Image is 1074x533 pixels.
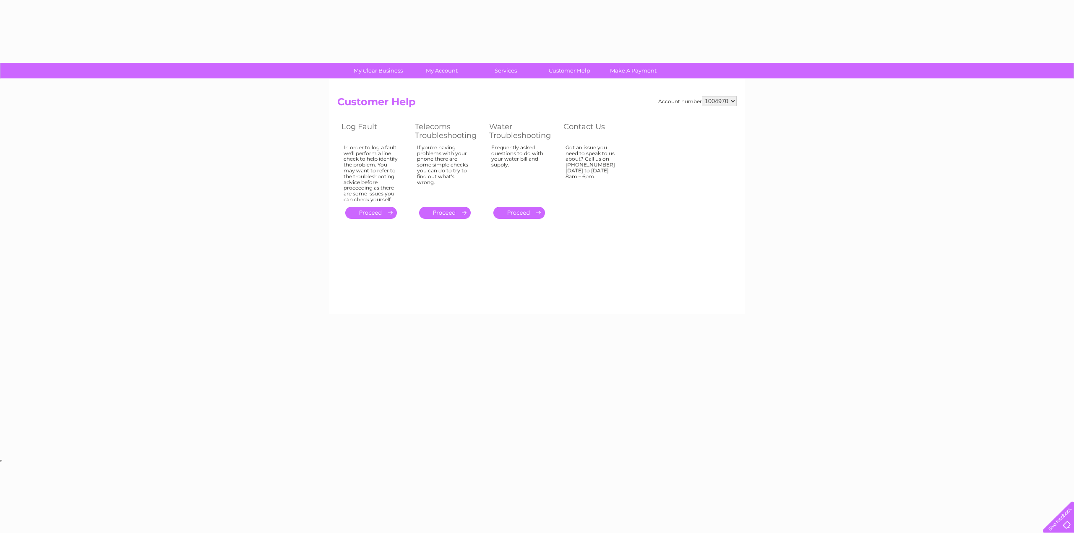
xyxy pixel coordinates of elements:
h2: Customer Help [337,96,737,112]
a: My Account [407,63,477,78]
a: Make A Payment [599,63,668,78]
th: Contact Us [559,120,633,142]
th: Telecoms Troubleshooting [411,120,485,142]
a: . [345,207,397,219]
a: . [419,207,471,219]
div: In order to log a fault we'll perform a line check to help identify the problem. You may want to ... [344,145,398,203]
th: Log Fault [337,120,411,142]
th: Water Troubleshooting [485,120,559,142]
a: My Clear Business [344,63,413,78]
div: Frequently asked questions to do with your water bill and supply. [491,145,547,199]
a: Customer Help [535,63,604,78]
a: Services [471,63,540,78]
a: . [493,207,545,219]
div: Got an issue you need to speak to us about? Call us on [PHONE_NUMBER] [DATE] to [DATE] 8am – 6pm. [566,145,620,199]
div: Account number [658,96,737,106]
div: If you're having problems with your phone there are some simple checks you can do to try to find ... [417,145,472,199]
